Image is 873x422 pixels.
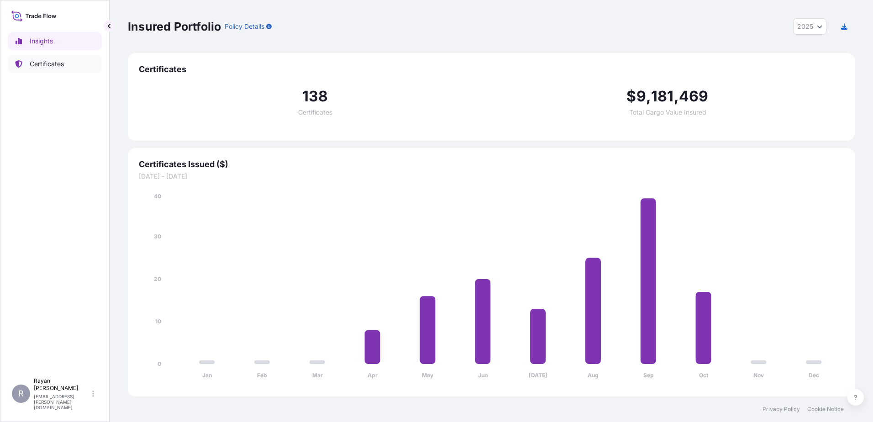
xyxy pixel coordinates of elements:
[34,377,90,392] p: Rayan [PERSON_NAME]
[626,89,636,104] span: $
[139,159,844,170] span: Certificates Issued ($)
[643,372,654,379] tspan: Sep
[155,318,161,325] tspan: 10
[651,89,674,104] span: 181
[154,233,161,240] tspan: 30
[139,172,844,181] span: [DATE] - [DATE]
[797,22,813,31] span: 2025
[18,389,24,398] span: R
[154,193,161,200] tspan: 40
[302,89,328,104] span: 138
[588,372,599,379] tspan: Aug
[807,406,844,413] a: Cookie Notice
[158,360,161,367] tspan: 0
[629,109,706,116] span: Total Cargo Value Insured
[679,89,709,104] span: 469
[139,64,844,75] span: Certificates
[646,89,651,104] span: ,
[699,372,709,379] tspan: Oct
[753,372,764,379] tspan: Nov
[793,18,826,35] button: Year Selector
[8,55,102,73] a: Certificates
[154,275,161,282] tspan: 20
[312,372,323,379] tspan: Mar
[368,372,378,379] tspan: Apr
[225,22,264,31] p: Policy Details
[674,89,679,104] span: ,
[30,37,53,46] p: Insights
[34,394,90,410] p: [EMAIL_ADDRESS][PERSON_NAME][DOMAIN_NAME]
[529,372,547,379] tspan: [DATE]
[128,19,221,34] p: Insured Portfolio
[8,32,102,50] a: Insights
[636,89,646,104] span: 9
[763,406,800,413] a: Privacy Policy
[30,59,64,69] p: Certificates
[202,372,212,379] tspan: Jan
[422,372,434,379] tspan: May
[257,372,267,379] tspan: Feb
[298,109,332,116] span: Certificates
[478,372,488,379] tspan: Jun
[809,372,819,379] tspan: Dec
